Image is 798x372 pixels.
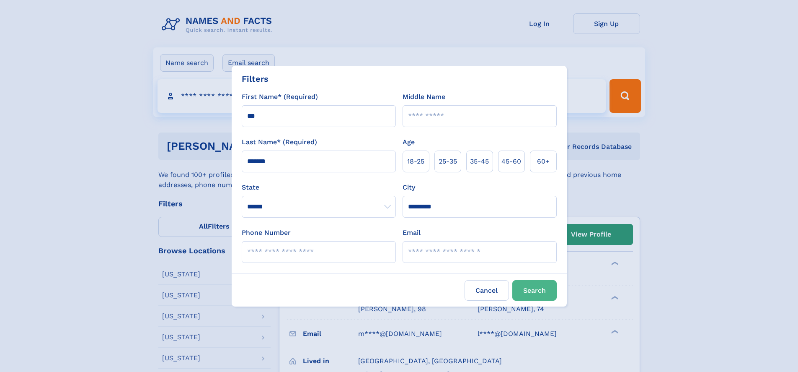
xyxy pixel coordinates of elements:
[470,156,489,166] span: 35‑45
[242,182,396,193] label: State
[403,182,415,193] label: City
[403,137,415,147] label: Age
[501,156,521,166] span: 45‑60
[465,280,509,301] label: Cancel
[242,228,291,238] label: Phone Number
[537,156,550,166] span: 60+
[403,228,421,238] label: Email
[242,73,269,85] div: Filters
[242,137,317,147] label: Last Name* (Required)
[439,156,457,166] span: 25‑35
[407,156,424,166] span: 18‑25
[242,92,318,102] label: First Name* (Required)
[512,280,557,301] button: Search
[403,92,445,102] label: Middle Name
